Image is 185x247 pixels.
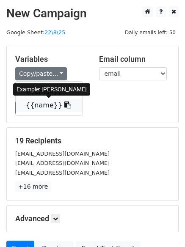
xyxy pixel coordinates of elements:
h5: Variables [15,55,86,64]
h5: 19 Recipients [15,136,170,145]
a: {{name}} [16,99,83,112]
small: [EMAIL_ADDRESS][DOMAIN_NAME] [15,151,110,157]
h5: Email column [99,55,170,64]
div: Example: [PERSON_NAME] [13,83,90,96]
small: [EMAIL_ADDRESS][DOMAIN_NAME] [15,160,110,166]
a: Copy/paste... [15,67,67,80]
span: Daily emails left: 50 [122,28,179,37]
small: Google Sheet: [6,29,65,36]
small: [EMAIL_ADDRESS][DOMAIN_NAME] [15,170,110,176]
h5: Advanced [15,214,170,223]
a: Daily emails left: 50 [122,29,179,36]
a: +16 more [15,181,51,192]
a: 22\8\25 [44,29,65,36]
h2: New Campaign [6,6,179,21]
